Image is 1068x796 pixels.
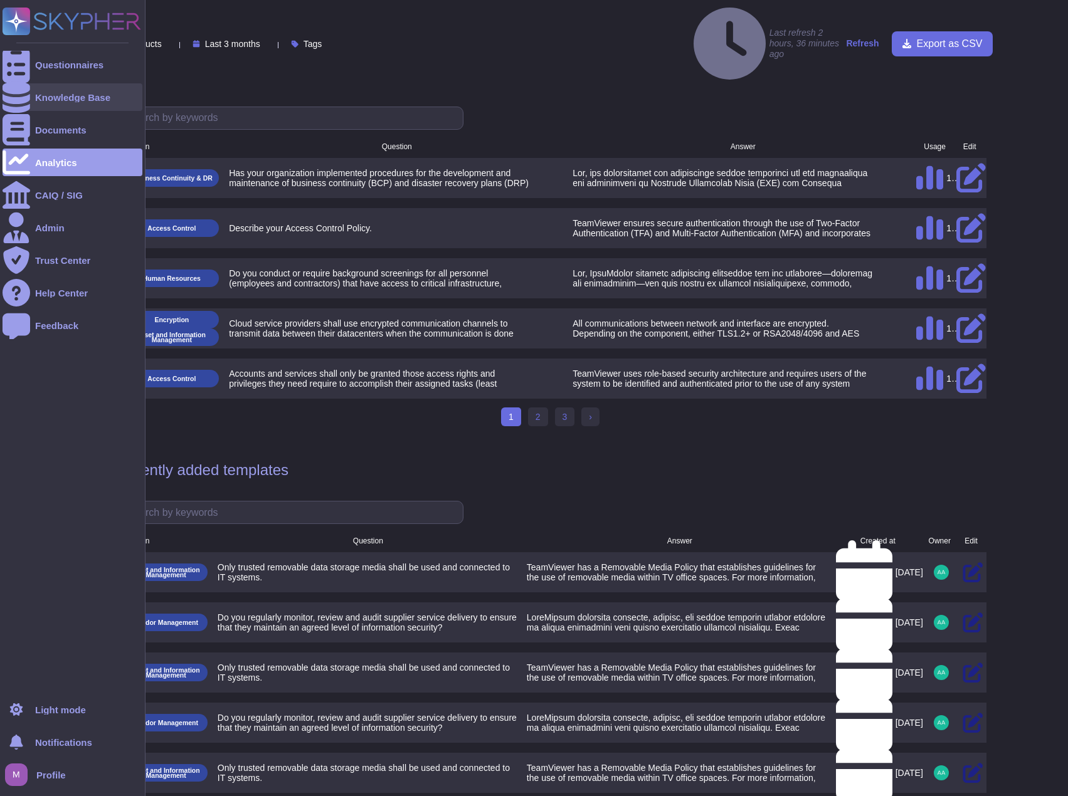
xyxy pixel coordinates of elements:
span: 102 [946,374,956,384]
a: Knowledge Base [3,83,142,111]
strong: Refresh [846,38,879,48]
div: Answer [731,143,756,150]
span: Cloud service providers shall use encrypted communication channels to transmit data between their... [229,318,514,348]
span: Notifications [35,738,92,747]
div: Usage [924,143,946,150]
span: Human Resources [125,270,219,287]
span: TeamViewer has a Removable Media Policy that establishes guidelines for the use of removable medi... [527,562,816,592]
img: user [934,765,949,780]
a: CAIQ / SIG [3,181,142,209]
span: Profile [36,770,66,780]
span: Has your organization implemented procedures for the development and maintenance of business cont... [229,168,529,198]
span: TeamViewer has a Removable Media Policy that establishes guidelines for the use of removable medi... [527,763,816,793]
a: Documents [3,116,142,144]
span: Do you conduct or require background screenings for all personnel (employees and contractors) tha... [229,268,502,298]
span: 1 [501,407,521,426]
div: [DATE] [836,540,923,605]
span: Encryption [125,311,219,328]
div: Light mode [35,705,86,715]
a: 2 [528,407,548,426]
span: 102 [946,323,956,333]
span: Asset and Information Management [125,664,208,681]
button: user [3,761,36,788]
span: Only trusted removable data storage media shall be used and connected to IT systems. [218,562,510,582]
img: user [5,763,28,786]
span: Vendor Management [125,714,208,731]
span: Last 3 months [205,39,260,48]
div: [DATE] [836,641,923,705]
span: Only trusted removable data storage media shall be used and connected to IT systems. [218,662,510,683]
div: Knowledge Base [35,93,110,102]
span: Accounts and services shall only be granted those access rights and privileges they need require ... [229,369,497,399]
a: Trust Center [3,246,142,274]
span: Lor, IpsuMdolor sitametc adipiscing elitseddoe tem inc utlaboree—doloremag ali enimadminim—ven qu... [573,268,873,529]
div: [DATE] [836,590,923,655]
div: Trust Center [35,256,90,265]
button: Export as CSV [892,31,993,56]
span: Lor, ips dolorsitamet con adipiscinge seddoe temporinci utl etd magnaaliqua eni adminimveni qu No... [573,168,874,338]
span: TeamViewer uses role-based security architecture and requires users of the system to be identifie... [573,369,871,469]
span: All communications between network and interface are encrypted. Depending on the component, eithe... [573,318,859,348]
div: Question [353,537,383,545]
a: Analytics [3,149,142,176]
input: Search by keywords [122,501,463,523]
div: Answer [667,537,692,545]
span: 113 [946,273,956,283]
span: Describe your Access Control Policy. [229,223,372,233]
span: › [589,412,592,422]
span: 140 [946,173,956,183]
div: Documents [35,125,87,135]
span: LoreMipsum dolorsita consecte, adipisc, eli seddoe temporin utlabor etdolore ma aliqua enimadmini... [527,612,827,793]
img: user [934,615,949,630]
h1: Recently added templates [115,461,986,479]
div: Owner [929,537,951,545]
div: Analytics [35,158,77,167]
img: user [934,565,949,580]
a: 3 [555,407,575,426]
div: Questionnaires [35,60,103,70]
a: Feedback [3,312,142,339]
div: Feedback [35,321,78,330]
a: Questionnaires [3,51,142,78]
div: Created at [860,537,896,545]
div: Question [382,143,412,150]
span: Asset and Information Management [125,328,219,346]
div: Help Center [35,288,88,298]
span: Access Control [125,370,219,387]
span: Business Continuity & DR [125,169,219,187]
a: Admin [3,214,142,241]
span: Access Control [125,219,219,237]
div: Edit [965,537,978,545]
span: Asset and Information Management [125,764,208,782]
span: Tags [304,39,322,48]
div: CAIQ / SIG [35,191,83,200]
span: Asset and Information Management [125,563,208,581]
div: Admin [35,223,65,233]
span: Vendor Management [125,614,208,631]
input: Search by keywords [122,107,463,129]
span: TeamViewer has a Removable Media Policy that establishes guidelines for the use of removable medi... [527,662,816,693]
span: Only trusted removable data storage media shall be used and connected to IT systems. [218,763,510,783]
div: Edit [963,143,976,150]
span: Export as CSV [917,39,983,49]
img: user [934,715,949,730]
span: Do you regularly monitor, review and audit supplier service delivery to ensure that they maintain... [218,713,517,733]
h4: Last refresh 2 hours, 36 minutes ago [694,8,840,80]
span: Do you regularly monitor, review and audit supplier service delivery to ensure that they maintain... [218,612,517,632]
div: [DATE] [836,691,923,755]
span: TeamViewer ensures secure authentication through the use of Two-Factor Authentication (TFA) and M... [573,218,870,308]
a: Help Center [3,279,142,306]
img: user [934,665,949,680]
span: 116 [946,223,956,233]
